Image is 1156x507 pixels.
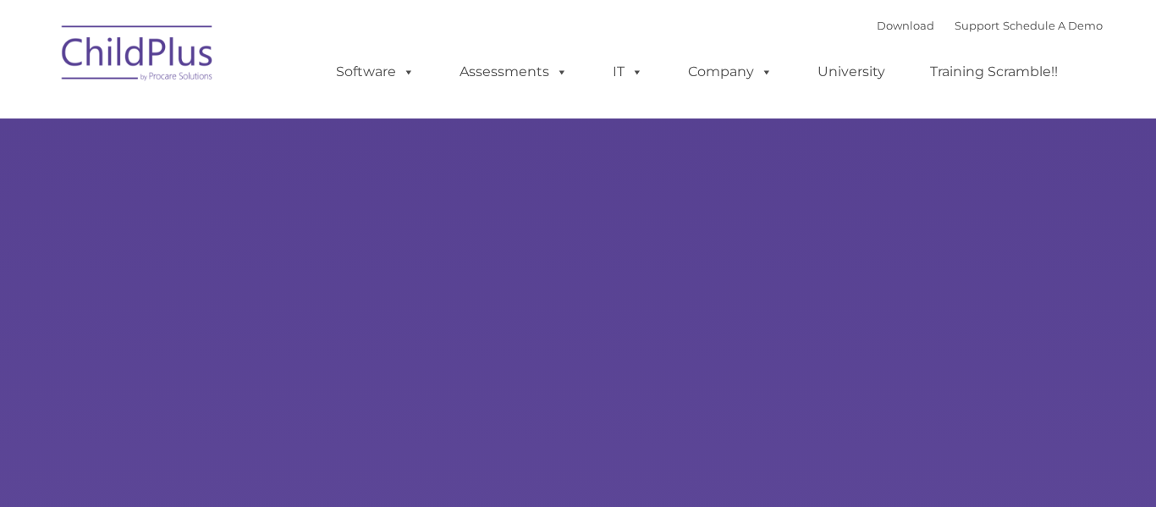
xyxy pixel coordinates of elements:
a: Schedule A Demo [1003,19,1103,32]
a: University [801,55,902,89]
a: Assessments [443,55,585,89]
font: | [877,19,1103,32]
a: IT [596,55,660,89]
a: Software [319,55,432,89]
a: Download [877,19,934,32]
img: ChildPlus by Procare Solutions [53,14,223,98]
a: Company [671,55,790,89]
a: Support [955,19,999,32]
a: Training Scramble!! [913,55,1075,89]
